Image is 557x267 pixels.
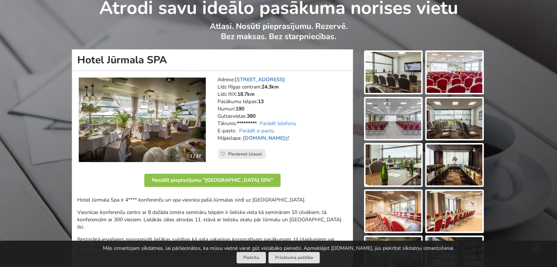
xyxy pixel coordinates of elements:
strong: 24.3km [261,83,279,90]
img: Hotel Jūrmala SPA | Jūrmala | Pasākumu vieta - galerijas bilde [365,191,421,232]
img: Hotel Jūrmala SPA | Jūrmala | Pasākumu vieta - galerijas bilde [427,52,482,93]
button: Piekrītu [237,252,266,263]
strong: 13 [258,98,264,105]
a: Privātuma politika [268,252,320,263]
address: Adrese: Līdz Rīgas centram: Līdz RIX: Pasākumu telpas: Numuri: Gultasvietas: Tālrunis: E-pasts: M... [218,76,348,149]
img: Hotel Jūrmala SPA | Jūrmala | Pasākumu vieta - galerijas bilde [365,144,421,185]
strong: 18.7km [237,91,255,98]
img: Hotel Jūrmala SPA | Jūrmala | Pasākumu vieta - galerijas bilde [427,191,482,232]
button: Nosūtīt pieprasījumu "[GEOGRAPHIC_DATA] SPA" [144,174,281,187]
img: Viesnīca | Jūrmala | Hotel Jūrmala SPA [79,78,206,162]
img: Hotel Jūrmala SPA | Jūrmala | Pasākumu vieta - galerijas bilde [365,52,421,93]
a: [DOMAIN_NAME] [243,135,291,142]
img: Hotel Jūrmala SPA | Jūrmala | Pasākumu vieta - galerijas bilde [427,98,482,139]
p: Viesnīcas konferenču centrs ar 8 dažāda izmēra semināru telpām ir lieliska vieta kā semināram 10 ... [77,209,348,231]
a: Viesnīca | Jūrmala | Hotel Jūrmala SPA 1 / 37 [79,78,206,162]
a: Parādīt telefonu [260,120,296,127]
a: Parādīt e-pastu [239,127,274,134]
a: [STREET_ADDRESS] [235,76,285,83]
span: Pievienot izlasei [228,151,262,157]
div: 1 / 37 [185,151,205,162]
p: Hotel Jūrmala Spa ir 4**** konferenču un spa viesnīca pašā Jūrmalas sirdī uz [GEOGRAPHIC_DATA]. [77,196,348,204]
strong: 190 [235,105,244,112]
img: Hotel Jūrmala SPA | Jūrmala | Pasākumu vieta - galerijas bilde [365,98,421,139]
strong: 380 [247,113,256,120]
img: Hotel Jūrmala SPA | Jūrmala | Pasākumu vieta - galerijas bilde [427,144,482,185]
p: Atlasi. Nosūti pieprasījumu. Rezervē. Bez maksas. Bez starpniecības. [72,21,485,49]
h1: Hotel Jūrmala SPA [72,49,353,71]
p: Restorānā iespējams noorganizēt lielākas svinības kā gala vakariņas korporatīvam pasākumam, tā iz... [77,236,348,258]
